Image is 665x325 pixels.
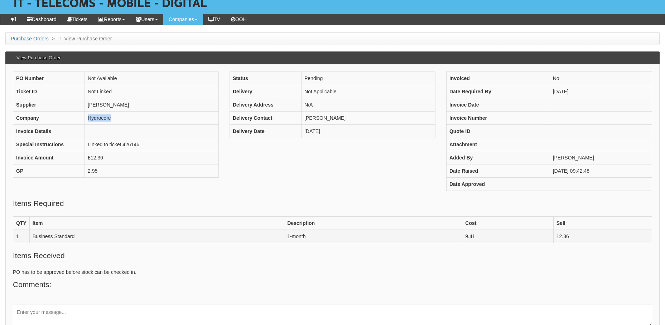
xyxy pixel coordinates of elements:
[13,164,85,178] th: GP
[446,151,550,164] th: Added By
[58,35,112,42] li: View Purchase Order
[85,151,219,164] td: £12.36
[553,230,652,243] td: 12.36
[550,85,652,98] td: [DATE]
[550,164,652,178] td: [DATE] 09:42:48
[21,14,62,25] a: Dashboard
[230,98,301,112] th: Delivery Address
[226,14,252,25] a: OOH
[550,72,652,85] td: No
[13,125,85,138] th: Invoice Details
[13,217,30,230] th: QTY
[13,198,64,209] legend: Items Required
[13,52,64,64] h3: View Purchase Order
[85,98,219,112] td: [PERSON_NAME]
[230,85,301,98] th: Delivery
[130,14,163,25] a: Users
[446,85,550,98] th: Date Required By
[29,217,284,230] th: Item
[85,72,219,85] td: Not Available
[85,138,219,151] td: Linked to ticket 426146
[446,98,550,112] th: Invoice Date
[230,125,301,138] th: Delivery Date
[85,85,219,98] td: Not Linked
[13,250,65,261] legend: Items Received
[230,112,301,125] th: Delivery Contact
[13,138,85,151] th: Special Instructions
[50,36,57,41] span: >
[13,72,85,85] th: PO Number
[13,112,85,125] th: Company
[462,217,553,230] th: Cost
[446,138,550,151] th: Attachment
[446,125,550,138] th: Quote ID
[284,217,462,230] th: Description
[13,279,51,290] legend: Comments:
[553,217,652,230] th: Sell
[550,151,652,164] td: [PERSON_NAME]
[85,112,219,125] td: Hydrocore
[29,230,284,243] td: Business Standard
[301,72,435,85] td: Pending
[230,72,301,85] th: Status
[13,151,85,164] th: Invoice Amount
[284,230,462,243] td: 1-month
[85,164,219,178] td: 2.95
[62,14,93,25] a: Tickets
[13,269,652,276] p: PO has to be approved before stock can be checked in.
[301,125,435,138] td: [DATE]
[13,98,85,112] th: Supplier
[301,85,435,98] td: Not Applicable
[93,14,130,25] a: Reports
[301,112,435,125] td: [PERSON_NAME]
[11,36,49,41] a: Purchase Orders
[446,164,550,178] th: Date Raised
[446,112,550,125] th: Invoice Number
[301,98,435,112] td: N/A
[446,178,550,191] th: Date Approved
[13,85,85,98] th: Ticket ID
[446,72,550,85] th: Invoiced
[163,14,203,25] a: Companies
[13,230,30,243] td: 1
[203,14,226,25] a: TV
[462,230,553,243] td: 9.41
